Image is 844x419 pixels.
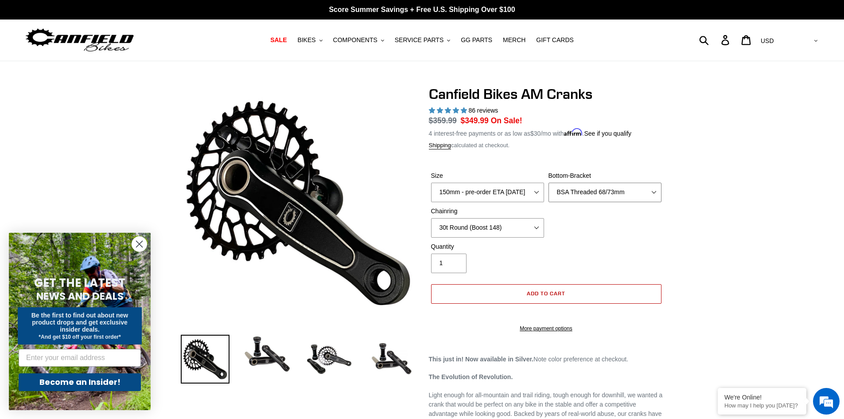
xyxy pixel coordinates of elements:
[297,36,315,44] span: BIKES
[19,349,141,367] input: Enter your email address
[10,49,23,62] div: Navigation go back
[24,26,135,54] img: Canfield Bikes
[431,207,544,216] label: Chainring
[4,242,169,273] textarea: Type your message and hit 'Enter'
[503,36,525,44] span: MERCH
[461,36,492,44] span: GG PARTS
[429,142,451,149] a: Shipping
[498,34,530,46] a: MERCH
[536,36,574,44] span: GIFT CARDS
[293,34,327,46] button: BIKES
[724,394,800,401] div: We're Online!
[145,4,167,26] div: Minimize live chat window
[395,36,443,44] span: SERVICE PARTS
[333,36,377,44] span: COMPONENTS
[19,373,141,391] button: Become an Insider!
[390,34,455,46] button: SERVICE PARTS
[429,141,664,150] div: calculated at checkout.
[431,284,661,304] button: Add to cart
[468,107,498,114] span: 86 reviews
[181,335,229,384] img: Load image into Gallery viewer, Canfield Bikes AM Cranks
[31,312,128,333] span: Be the first to find out about new product drops and get exclusive insider deals.
[266,34,291,46] a: SALE
[564,129,583,136] span: Affirm
[431,242,544,251] label: Quantity
[429,356,534,363] strong: This just in! Now available in Silver.
[28,44,51,67] img: d_696896380_company_1647369064580_696896380
[429,86,664,102] h1: Canfield Bikes AM Cranks
[36,289,124,303] span: NEWS AND DEALS
[243,335,292,374] img: Load image into Gallery viewer, Canfield Cranks
[456,34,497,46] a: GG PARTS
[429,116,457,125] s: $359.99
[527,290,565,297] span: Add to cart
[429,107,469,114] span: 4.97 stars
[51,112,122,201] span: We're online!
[431,325,661,333] a: More payment options
[329,34,389,46] button: COMPONENTS
[429,355,664,364] p: Note color preference at checkout.
[34,275,125,291] span: GET THE LATEST
[532,34,578,46] a: GIFT CARDS
[530,130,541,137] span: $30
[367,335,416,384] img: Load image into Gallery viewer, CANFIELD-AM_DH-CRANKS
[724,402,800,409] p: How may I help you today?
[704,30,727,50] input: Search
[305,335,354,384] img: Load image into Gallery viewer, Canfield Bikes AM Cranks
[270,36,287,44] span: SALE
[548,171,661,180] label: Bottom-Bracket
[429,373,513,380] strong: The Evolution of Revolution.
[59,50,162,61] div: Chat with us now
[132,236,147,252] button: Close dialog
[39,334,121,340] span: *And get $10 off your first order*
[491,115,522,126] span: On Sale!
[461,116,489,125] span: $349.99
[429,127,632,138] p: 4 interest-free payments or as low as /mo with .
[584,130,631,137] a: See if you qualify - Learn more about Affirm Financing (opens in modal)
[431,171,544,180] label: Size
